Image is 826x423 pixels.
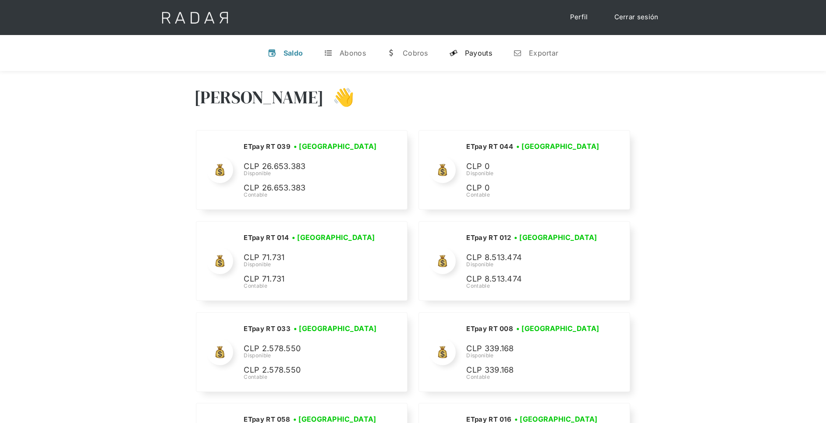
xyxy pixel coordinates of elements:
[466,364,598,377] p: CLP 339.168
[466,251,598,264] p: CLP 8.513.474
[466,373,602,381] div: Contable
[324,49,333,57] div: t
[466,273,598,286] p: CLP 8.513.474
[449,49,458,57] div: y
[244,282,378,290] div: Contable
[244,160,375,173] p: CLP 26.653.383
[466,169,602,177] div: Disponible
[244,191,379,199] div: Contable
[244,261,378,268] div: Disponible
[284,49,303,57] div: Saldo
[194,86,324,108] h3: [PERSON_NAME]
[466,191,602,199] div: Contable
[516,323,599,334] h3: • [GEOGRAPHIC_DATA]
[244,364,375,377] p: CLP 2.578.550
[466,160,598,173] p: CLP 0
[516,141,599,152] h3: • [GEOGRAPHIC_DATA]
[514,232,597,243] h3: • [GEOGRAPHIC_DATA]
[244,182,375,194] p: CLP 26.653.383
[513,49,522,57] div: n
[466,282,600,290] div: Contable
[244,273,375,286] p: CLP 71.731
[466,324,513,333] h2: ETpay RT 008
[466,182,598,194] p: CLP 0
[294,141,377,152] h3: • [GEOGRAPHIC_DATA]
[292,232,375,243] h3: • [GEOGRAPHIC_DATA]
[465,49,492,57] div: Payouts
[561,9,597,26] a: Perfil
[244,169,379,177] div: Disponible
[340,49,366,57] div: Abonos
[466,233,511,242] h2: ETpay RT 012
[466,342,598,355] p: CLP 339.168
[244,342,375,355] p: CLP 2.578.550
[244,352,379,360] div: Disponible
[268,49,277,57] div: v
[529,49,558,57] div: Exportar
[244,142,291,151] h2: ETpay RT 039
[324,86,355,108] h3: 👋
[244,324,291,333] h2: ETpay RT 033
[294,323,377,334] h3: • [GEOGRAPHIC_DATA]
[466,261,600,268] div: Disponible
[244,233,289,242] h2: ETpay RT 014
[466,352,602,360] div: Disponible
[244,373,379,381] div: Contable
[466,142,513,151] h2: ETpay RT 044
[403,49,428,57] div: Cobros
[387,49,396,57] div: w
[606,9,667,26] a: Cerrar sesión
[244,251,375,264] p: CLP 71.731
